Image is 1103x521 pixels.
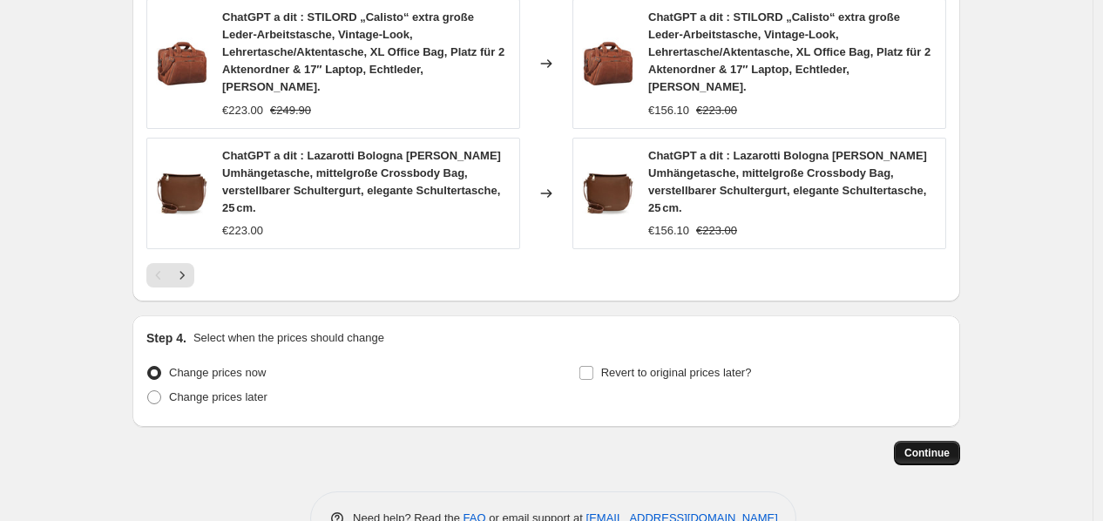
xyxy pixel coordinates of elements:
[904,446,950,460] span: Continue
[146,329,186,347] h2: Step 4.
[146,263,194,288] nav: Pagination
[696,222,737,240] strike: €223.00
[222,10,504,93] span: ChatGPT a dit : STILORD „Calisto“ extra große Leder-Arbeitstasche, Vintage-Look, Lehrertasche/Akt...
[222,102,263,119] div: €223.00
[193,329,384,347] p: Select when the prices should change
[648,149,927,214] span: ChatGPT a dit : Lazarotti Bologna [PERSON_NAME] Umhängetasche, mittelgroße Crossbody Bag, verstel...
[156,37,208,90] img: 91Fq4U43xCL_80x.jpg
[582,37,634,90] img: 91Fq4U43xCL_80x.jpg
[648,102,689,119] div: €156.10
[582,167,634,220] img: 81sLBUiVJRL_80x.jpg
[601,366,752,379] span: Revert to original prices later?
[169,366,266,379] span: Change prices now
[648,10,930,93] span: ChatGPT a dit : STILORD „Calisto“ extra große Leder-Arbeitstasche, Vintage-Look, Lehrertasche/Akt...
[648,222,689,240] div: €156.10
[156,167,208,220] img: 81sLBUiVJRL_80x.jpg
[222,149,501,214] span: ChatGPT a dit : Lazarotti Bologna [PERSON_NAME] Umhängetasche, mittelgroße Crossbody Bag, verstel...
[696,102,737,119] strike: €223.00
[170,263,194,288] button: Next
[894,441,960,465] button: Continue
[270,102,311,119] strike: €249.90
[222,222,263,240] div: €223.00
[169,390,267,403] span: Change prices later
